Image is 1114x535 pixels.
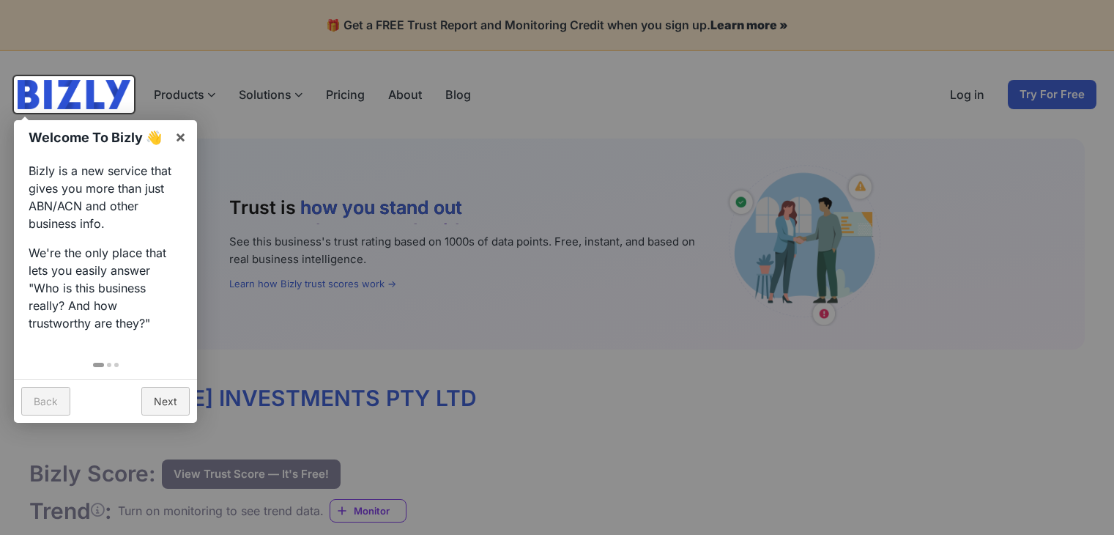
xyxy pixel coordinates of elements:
a: Back [21,387,70,416]
a: × [164,120,197,153]
p: We're the only place that lets you easily answer "Who is this business really? And how trustworth... [29,244,182,332]
h1: Welcome To Bizly 👋 [29,128,167,147]
a: Next [141,387,190,416]
p: Bizly is a new service that gives you more than just ABN/ACN and other business info. [29,162,182,232]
